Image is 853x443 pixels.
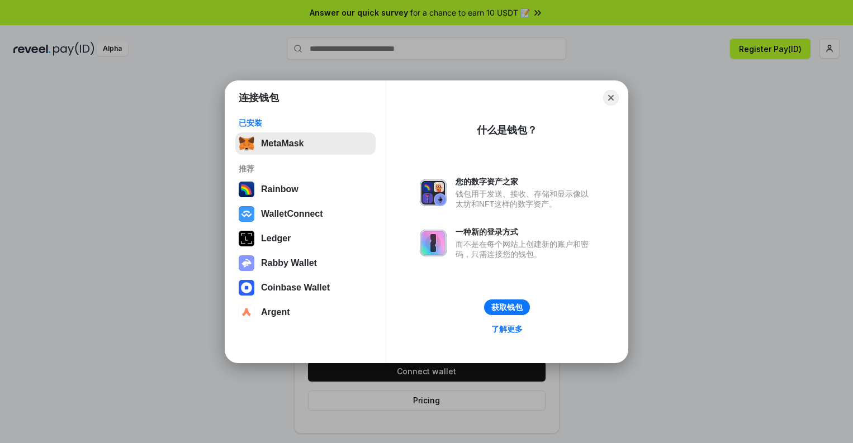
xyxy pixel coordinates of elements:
div: Rabby Wallet [261,258,317,268]
img: svg+xml,%3Csvg%20width%3D%2228%22%20height%3D%2228%22%20viewBox%3D%220%200%2028%2028%22%20fill%3D... [239,304,254,320]
div: WalletConnect [261,209,323,219]
button: 获取钱包 [484,299,530,315]
div: 一种新的登录方式 [456,227,594,237]
button: Argent [235,301,376,323]
div: MetaMask [261,139,304,149]
div: 了解更多 [491,324,523,334]
img: svg+xml,%3Csvg%20width%3D%2228%22%20height%3D%2228%22%20viewBox%3D%220%200%2028%2028%22%20fill%3D... [239,206,254,222]
img: svg+xml,%3Csvg%20xmlns%3D%22http%3A%2F%2Fwww.w3.org%2F2000%2Fsvg%22%20fill%3D%22none%22%20viewBox... [420,230,447,256]
div: Ledger [261,234,291,244]
div: 您的数字资产之家 [456,177,594,187]
div: Coinbase Wallet [261,283,330,293]
button: MetaMask [235,132,376,155]
div: 获取钱包 [491,302,523,312]
img: svg+xml,%3Csvg%20width%3D%2228%22%20height%3D%2228%22%20viewBox%3D%220%200%2028%2028%22%20fill%3D... [239,280,254,296]
button: Rainbow [235,178,376,201]
div: 推荐 [239,164,372,174]
div: 钱包用于发送、接收、存储和显示像以太坊和NFT这样的数字资产。 [456,189,594,209]
h1: 连接钱包 [239,91,279,104]
img: svg+xml,%3Csvg%20xmlns%3D%22http%3A%2F%2Fwww.w3.org%2F2000%2Fsvg%22%20fill%3D%22none%22%20viewBox... [239,255,254,271]
button: WalletConnect [235,203,376,225]
img: svg+xml,%3Csvg%20width%3D%22120%22%20height%3D%22120%22%20viewBox%3D%220%200%20120%20120%22%20fil... [239,182,254,197]
div: Argent [261,307,290,317]
button: Close [603,90,619,106]
img: svg+xml,%3Csvg%20xmlns%3D%22http%3A%2F%2Fwww.w3.org%2F2000%2Fsvg%22%20fill%3D%22none%22%20viewBox... [420,179,447,206]
button: Ledger [235,227,376,250]
img: svg+xml,%3Csvg%20xmlns%3D%22http%3A%2F%2Fwww.w3.org%2F2000%2Fsvg%22%20width%3D%2228%22%20height%3... [239,231,254,246]
a: 了解更多 [485,322,529,336]
div: 已安装 [239,118,372,128]
img: svg+xml,%3Csvg%20fill%3D%22none%22%20height%3D%2233%22%20viewBox%3D%220%200%2035%2033%22%20width%... [239,136,254,151]
div: 而不是在每个网站上创建新的账户和密码，只需连接您的钱包。 [456,239,594,259]
div: Rainbow [261,184,298,194]
button: Rabby Wallet [235,252,376,274]
div: 什么是钱包？ [477,123,537,137]
button: Coinbase Wallet [235,277,376,299]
